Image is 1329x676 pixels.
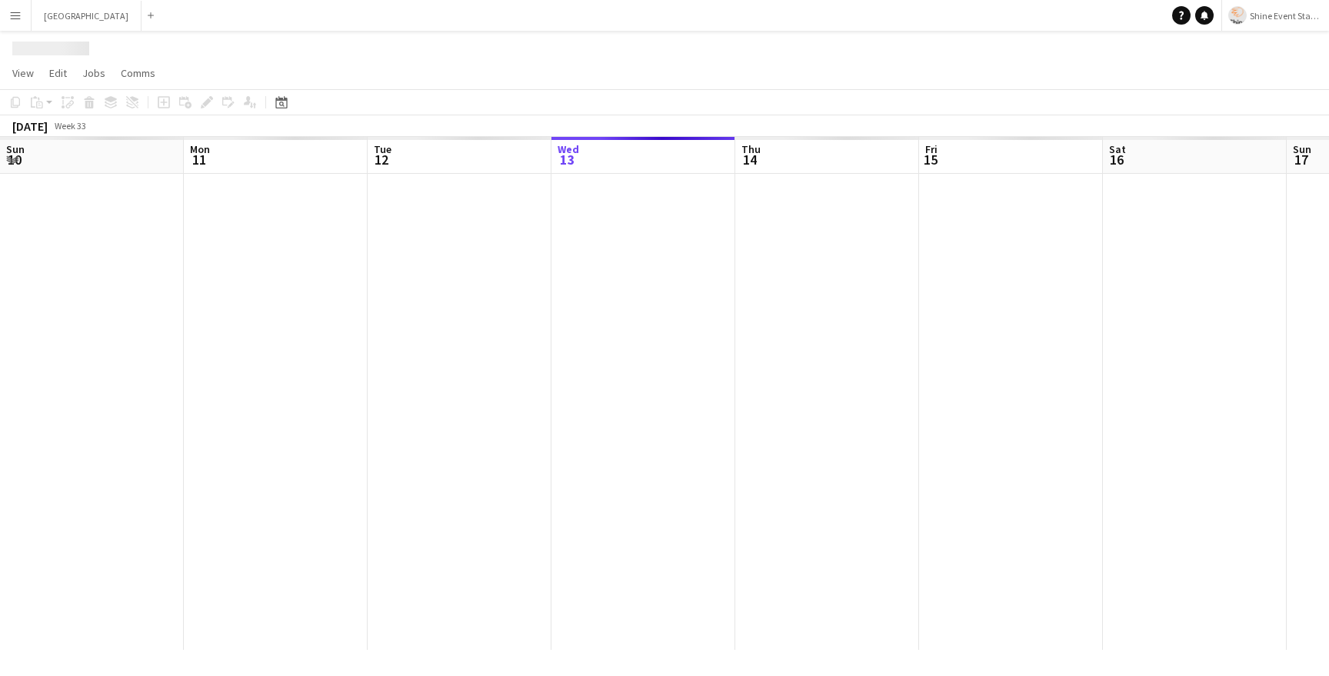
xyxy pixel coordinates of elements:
span: Comms [121,66,155,80]
span: Sat [1109,142,1126,156]
img: Logo [1228,6,1247,25]
div: [DATE] [12,118,48,134]
button: [GEOGRAPHIC_DATA] [32,1,142,31]
a: Edit [43,63,73,83]
span: 10 [4,151,25,168]
span: Fri [925,142,938,156]
span: Sun [1293,142,1311,156]
span: Shine Event Staffing [1250,10,1323,22]
span: Jobs [82,66,105,80]
a: View [6,63,40,83]
span: Wed [558,142,579,156]
span: 17 [1291,151,1311,168]
span: 15 [923,151,938,168]
span: 14 [739,151,761,168]
span: Thu [741,142,761,156]
span: 16 [1107,151,1126,168]
span: Sun [6,142,25,156]
span: Mon [190,142,210,156]
a: Jobs [76,63,112,83]
span: 13 [555,151,579,168]
a: Comms [115,63,162,83]
span: View [12,66,34,80]
span: Edit [49,66,67,80]
span: Week 33 [51,120,89,132]
span: Tue [374,142,391,156]
span: 12 [371,151,391,168]
span: 11 [188,151,210,168]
